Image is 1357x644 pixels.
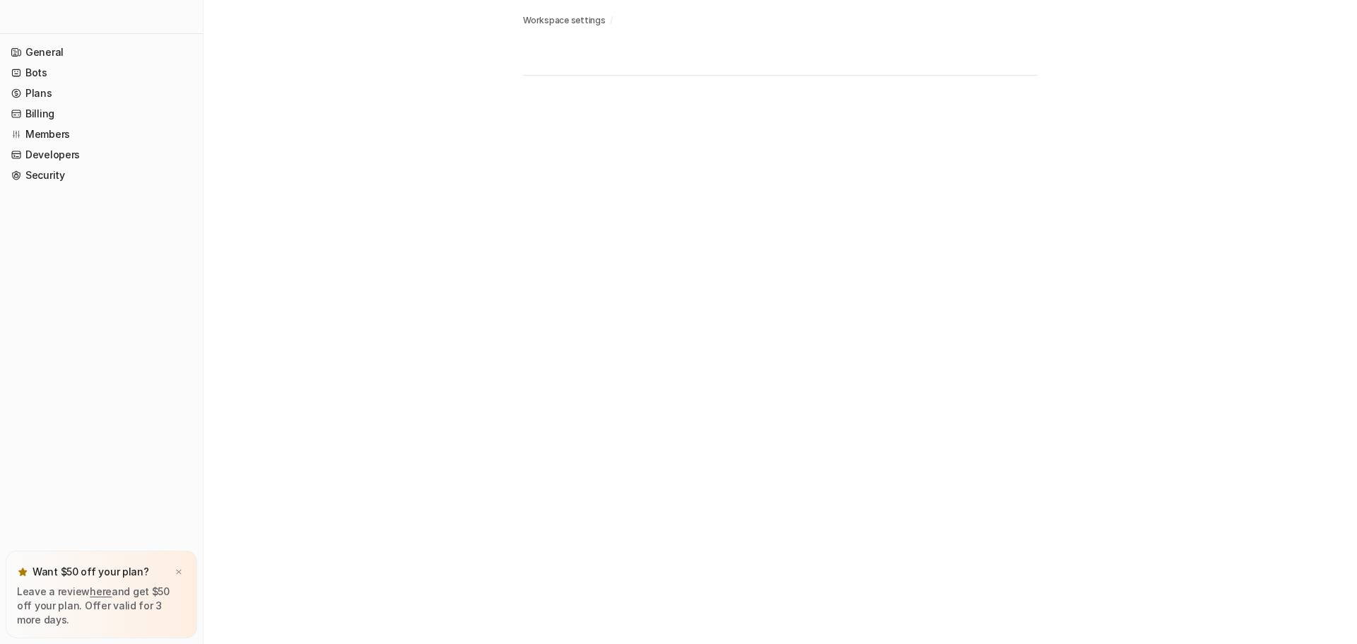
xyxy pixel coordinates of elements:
p: Leave a review and get $50 off your plan. Offer valid for 3 more days. [17,585,186,627]
p: Want $50 off your plan? [33,565,149,579]
a: General [6,42,197,62]
img: x [175,568,183,577]
span: / [610,14,613,27]
a: here [90,585,112,597]
a: Plans [6,83,197,103]
a: Developers [6,145,197,165]
img: star [17,566,28,578]
a: Bots [6,63,197,83]
a: Billing [6,104,197,124]
a: Workspace settings [523,14,606,27]
a: Security [6,165,197,185]
a: Members [6,124,197,144]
